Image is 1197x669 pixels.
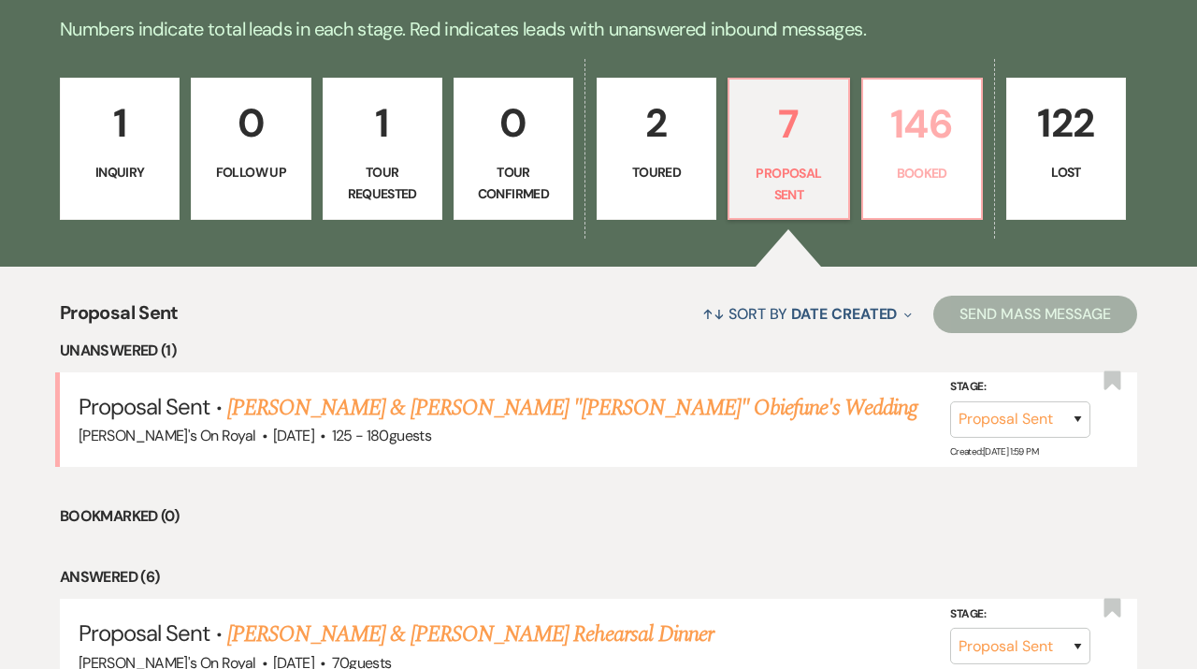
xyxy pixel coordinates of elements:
[791,304,897,324] span: Date Created
[874,93,970,155] p: 146
[695,289,919,339] button: Sort By Date Created
[609,92,704,154] p: 2
[1006,78,1126,220] a: 122Lost
[861,78,983,220] a: 146Booked
[702,304,725,324] span: ↑↓
[273,426,314,445] span: [DATE]
[60,298,179,339] span: Proposal Sent
[60,565,1137,589] li: Answered (6)
[950,604,1090,625] label: Stage:
[466,162,561,204] p: Tour Confirmed
[332,426,431,445] span: 125 - 180 guests
[79,392,210,421] span: Proposal Sent
[466,92,561,154] p: 0
[950,377,1090,398] label: Stage:
[60,504,1137,529] li: Bookmarked (0)
[741,163,836,205] p: Proposal Sent
[1018,162,1114,182] p: Lost
[72,92,167,154] p: 1
[72,162,167,182] p: Inquiry
[874,163,970,183] p: Booked
[79,426,256,445] span: [PERSON_NAME]'s On Royal
[950,445,1038,458] span: Created: [DATE] 1:59 PM
[227,391,918,425] a: [PERSON_NAME] & [PERSON_NAME] "[PERSON_NAME]" Obiefune's Wedding
[1018,92,1114,154] p: 122
[335,162,430,204] p: Tour Requested
[335,92,430,154] p: 1
[933,296,1137,333] button: Send Mass Message
[454,78,573,220] a: 0Tour Confirmed
[323,78,442,220] a: 1Tour Requested
[227,618,714,651] a: [PERSON_NAME] & [PERSON_NAME] Rehearsal Dinner
[203,162,298,182] p: Follow Up
[79,618,210,647] span: Proposal Sent
[191,78,310,220] a: 0Follow Up
[609,162,704,182] p: Toured
[741,93,836,155] p: 7
[203,92,298,154] p: 0
[60,78,180,220] a: 1Inquiry
[60,339,1137,363] li: Unanswered (1)
[728,78,849,220] a: 7Proposal Sent
[597,78,716,220] a: 2Toured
